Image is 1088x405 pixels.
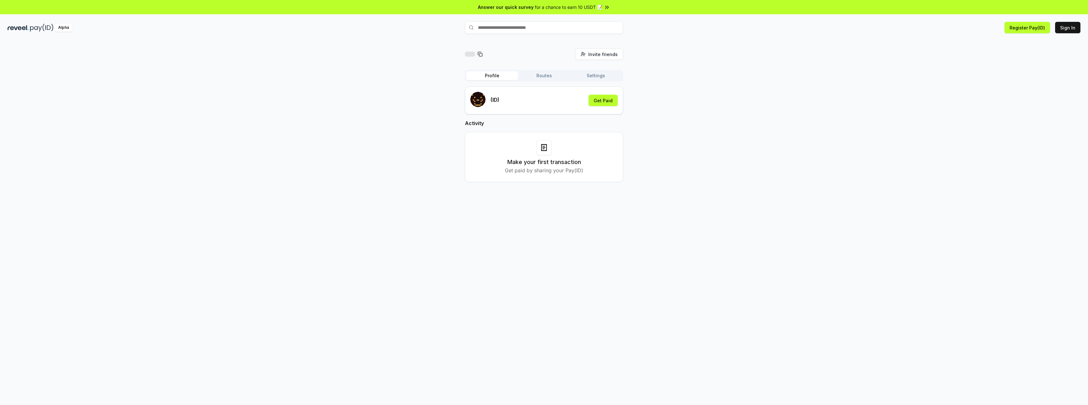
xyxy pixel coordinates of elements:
img: pay_id [30,24,53,32]
h3: Make your first transaction [507,158,581,167]
button: Routes [518,71,570,80]
button: Register Pay(ID) [1005,22,1050,33]
h2: Activity [465,119,623,127]
span: Invite friends [588,51,618,58]
button: Invite friends [575,48,623,60]
button: Settings [570,71,622,80]
p: Get paid by sharing your Pay(ID) [505,167,583,174]
button: Sign In [1055,22,1080,33]
p: (ID) [491,96,499,104]
button: Get Paid [589,95,618,106]
img: reveel_dark [8,24,29,32]
button: Profile [466,71,518,80]
div: Alpha [55,24,72,32]
span: for a chance to earn 10 USDT 📝 [535,4,603,10]
span: Answer our quick survey [478,4,534,10]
